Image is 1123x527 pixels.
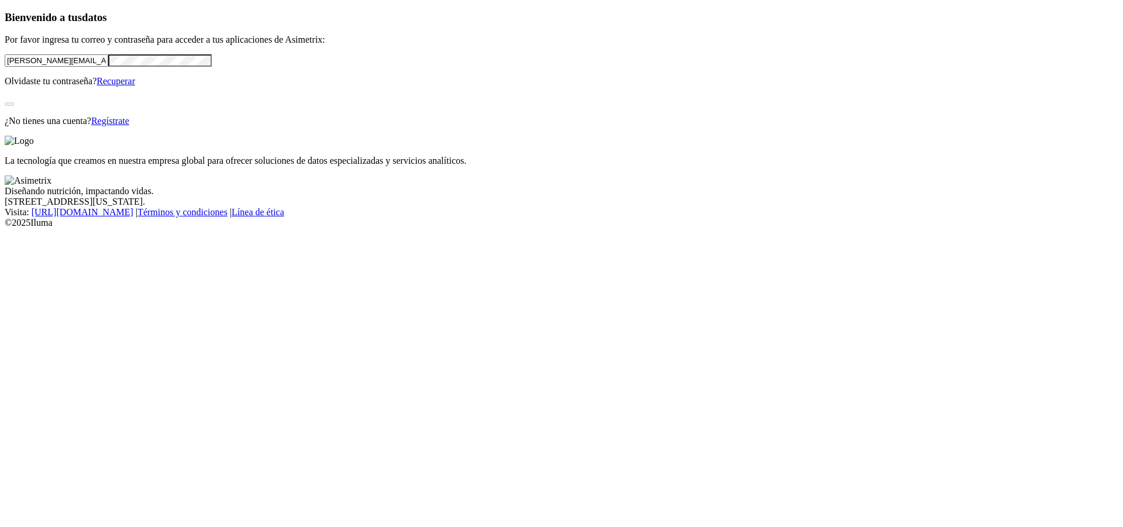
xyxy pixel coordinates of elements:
[5,156,1118,166] p: La tecnología que creamos en nuestra empresa global para ofrecer soluciones de datos especializad...
[32,207,133,217] a: [URL][DOMAIN_NAME]
[5,76,1118,87] p: Olvidaste tu contraseña?
[97,76,135,86] a: Recuperar
[5,54,108,67] input: Tu correo
[5,207,1118,218] div: Visita : | |
[5,11,1118,24] h3: Bienvenido a tus
[91,116,129,126] a: Regístrate
[5,218,1118,228] div: © 2025 Iluma
[5,136,34,146] img: Logo
[5,116,1118,126] p: ¿No tienes una cuenta?
[82,11,107,23] span: datos
[5,197,1118,207] div: [STREET_ADDRESS][US_STATE].
[232,207,284,217] a: Línea de ética
[5,175,51,186] img: Asimetrix
[5,186,1118,197] div: Diseñando nutrición, impactando vidas.
[5,35,1118,45] p: Por favor ingresa tu correo y contraseña para acceder a tus aplicaciones de Asimetrix:
[137,207,228,217] a: Términos y condiciones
